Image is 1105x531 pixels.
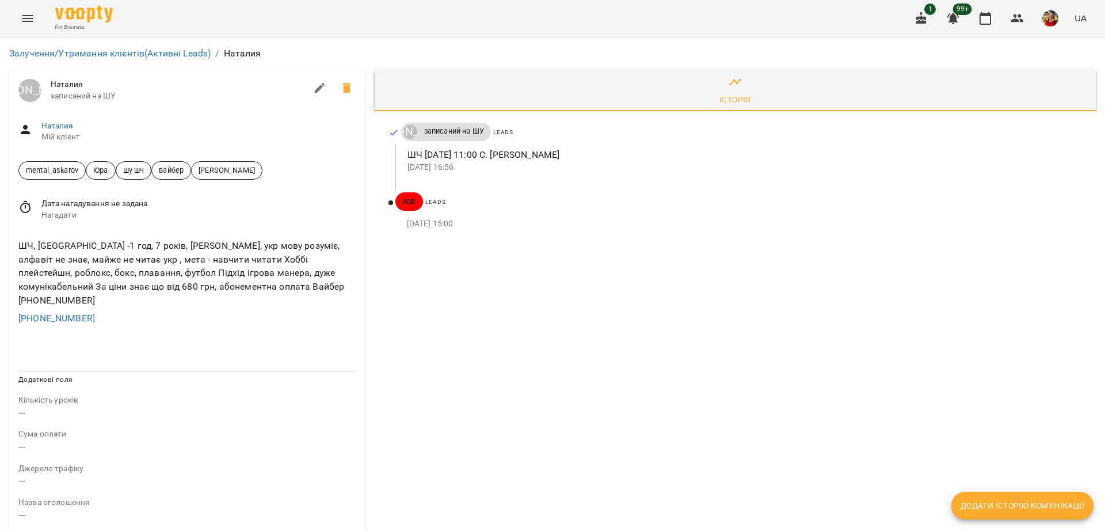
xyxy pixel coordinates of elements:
span: [PERSON_NAME] [192,165,262,176]
p: [DATE] 16:56 [407,162,1077,173]
p: [DATE] 15:00 [407,218,1077,230]
img: Voopty Logo [55,6,113,22]
span: Leads [493,129,513,135]
a: [PERSON_NAME] [18,79,41,102]
span: 99+ [953,3,972,15]
p: field-description [18,463,356,475]
span: Додаткові поля [18,376,73,384]
span: For Business [55,24,113,31]
p: Наталия [224,47,261,60]
nav: breadcrumb [9,47,1096,60]
a: Залучення/Утримання клієнтів(Активні Leads) [9,48,211,59]
span: Дата нагадування не задана [41,198,356,210]
a: Наталия [41,121,74,130]
span: нові [395,196,424,207]
p: --- [18,474,356,488]
span: Нагадати [41,210,356,221]
p: --- [18,406,356,420]
div: Історія [719,93,751,107]
div: ШЧ, [GEOGRAPHIC_DATA] -1 год, 7 років, [PERSON_NAME], укр мову розуміє, алфавіт не знає, майже не... [16,237,359,309]
span: Мій клієнт [41,131,356,143]
span: 1 [924,3,936,15]
span: записаний на ШУ [417,126,491,136]
p: ШЧ [DATE] 11:00 С. [PERSON_NAME] [407,148,1077,162]
a: [PERSON_NAME] [401,125,417,139]
img: 5e634735370bbb5983f79fa1b5928c88.png [1042,10,1058,26]
button: UA [1070,7,1091,29]
span: шу шч [116,165,151,176]
span: mental_askarov [19,165,85,176]
span: Наталия [51,79,306,90]
span: Leads [425,199,445,205]
p: --- [18,440,356,454]
p: field-description [18,428,356,440]
span: UA [1074,12,1087,24]
div: Юрій Тимочко [18,79,41,102]
li: / [215,47,219,60]
span: вайбер [152,165,190,176]
p: --- [18,509,356,522]
div: Юрій Тимочко [403,125,417,139]
span: записаний на ШУ [51,90,306,102]
button: Додати історію комунікації [951,492,1093,519]
span: Додати історію комунікації [961,499,1084,513]
a: [PHONE_NUMBER] [18,313,95,324]
span: Юра [86,165,115,176]
button: Menu [14,5,41,32]
p: field-description [18,395,356,406]
p: field-description [18,497,356,509]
